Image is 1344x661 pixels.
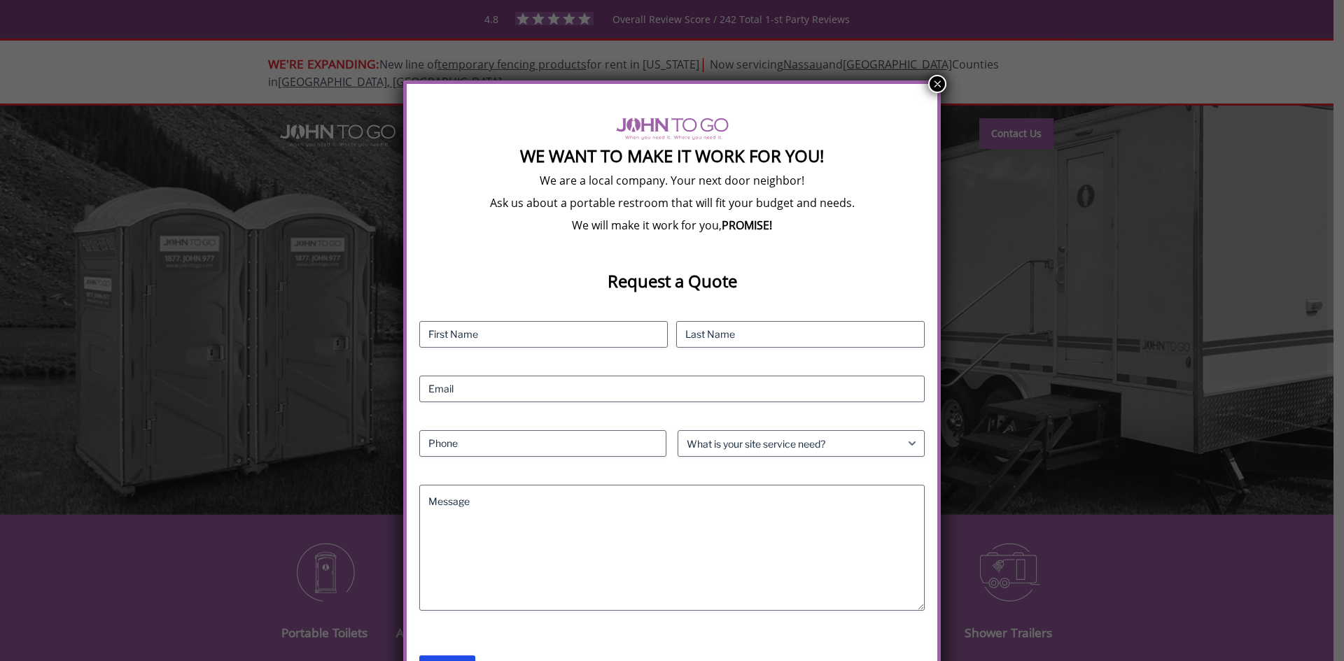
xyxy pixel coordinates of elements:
strong: We Want To Make It Work For You! [520,144,824,167]
input: Last Name [676,321,925,348]
input: Phone [419,430,666,457]
input: Email [419,376,925,402]
input: First Name [419,321,668,348]
p: We are a local company. Your next door neighbor! [419,173,925,188]
b: PROMISE! [722,218,772,233]
p: Ask us about a portable restroom that will fit your budget and needs. [419,195,925,211]
img: logo of viptogo [616,118,729,140]
strong: Request a Quote [608,269,737,292]
button: Close [928,75,946,93]
p: We will make it work for you, [419,218,925,233]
